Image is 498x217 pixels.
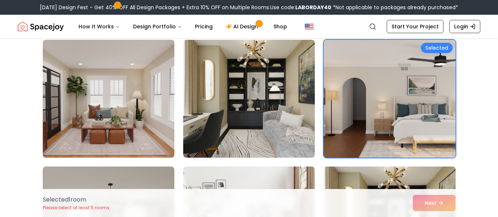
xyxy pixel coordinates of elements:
span: *Not applicable to packages already purchased* [331,4,458,11]
p: Selected 1 room [43,195,109,204]
span: Use code: [270,4,331,11]
button: Design Portfolio [127,19,188,34]
div: Selected [421,43,453,53]
a: Start Your Project [387,20,443,33]
b: LABORDAY40 [295,4,331,11]
nav: Main [73,19,293,34]
nav: Global [18,15,480,38]
img: Spacejoy Logo [18,19,64,34]
button: How It Works [73,19,126,34]
img: Room room-3 [320,37,459,161]
a: Pricing [189,19,219,34]
img: Room room-2 [183,40,315,158]
img: United States [305,22,314,31]
a: Shop [268,19,293,34]
img: Room room-1 [43,40,174,158]
a: Login [449,20,480,33]
div: [DATE] Design Fest – Get 40% OFF All Design Packages + Extra 10% OFF on Multiple Rooms. [40,4,458,11]
a: AI Design [220,19,266,34]
a: Spacejoy [18,19,64,34]
p: Please select at least 5 rooms [43,205,109,211]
